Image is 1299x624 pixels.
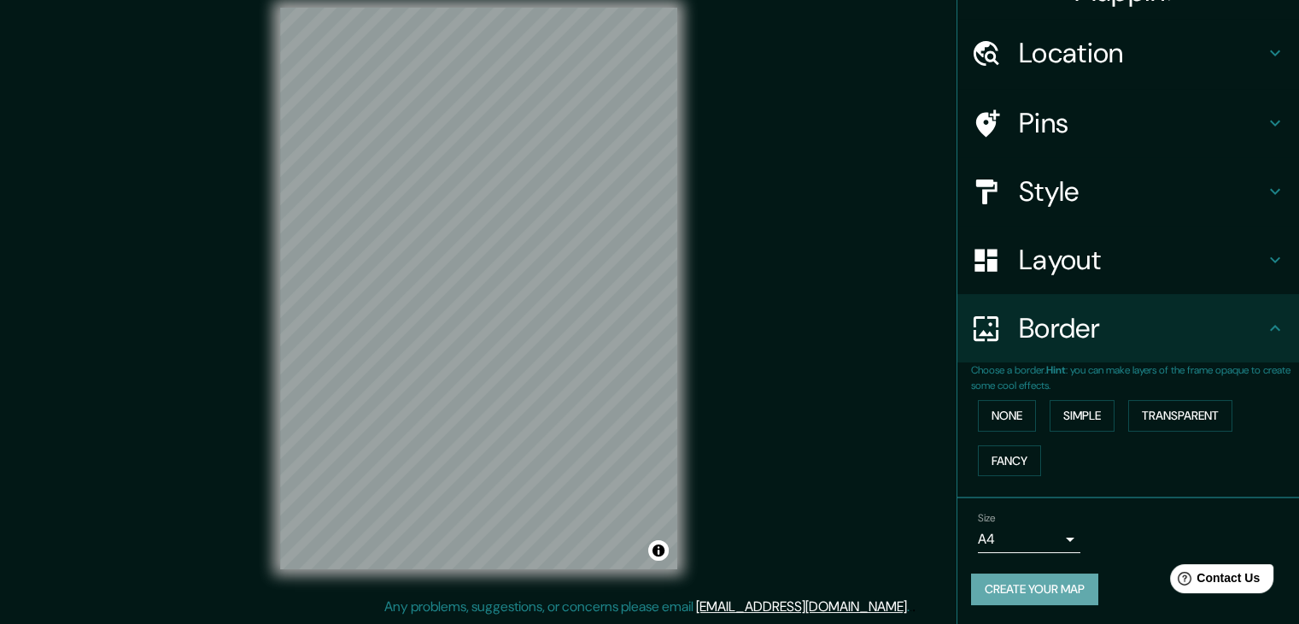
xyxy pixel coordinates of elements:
button: Toggle attribution [648,540,669,561]
canvas: Map [280,8,677,569]
h4: Style [1019,174,1265,209]
h4: Location [1019,36,1265,70]
button: Transparent [1128,400,1232,432]
button: None [978,400,1036,432]
div: Border [957,294,1299,362]
h4: Border [1019,311,1265,345]
iframe: Help widget launcher [1147,557,1280,605]
div: Style [957,157,1299,226]
a: [EMAIL_ADDRESS][DOMAIN_NAME] [696,598,907,615]
button: Fancy [978,445,1041,477]
b: Hint [1046,363,1066,377]
h4: Pins [1019,106,1265,140]
div: A4 [978,526,1080,553]
div: Location [957,19,1299,87]
div: Pins [957,89,1299,157]
div: . [910,597,912,617]
button: Simple [1050,400,1115,432]
label: Size [978,511,996,526]
p: Any problems, suggestions, or concerns please email . [384,597,910,617]
h4: Layout [1019,243,1265,277]
button: Create your map [971,574,1098,605]
div: . [912,597,916,617]
div: Layout [957,226,1299,294]
p: Choose a border. : you can make layers of the frame opaque to create some cool effects. [971,362,1299,393]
